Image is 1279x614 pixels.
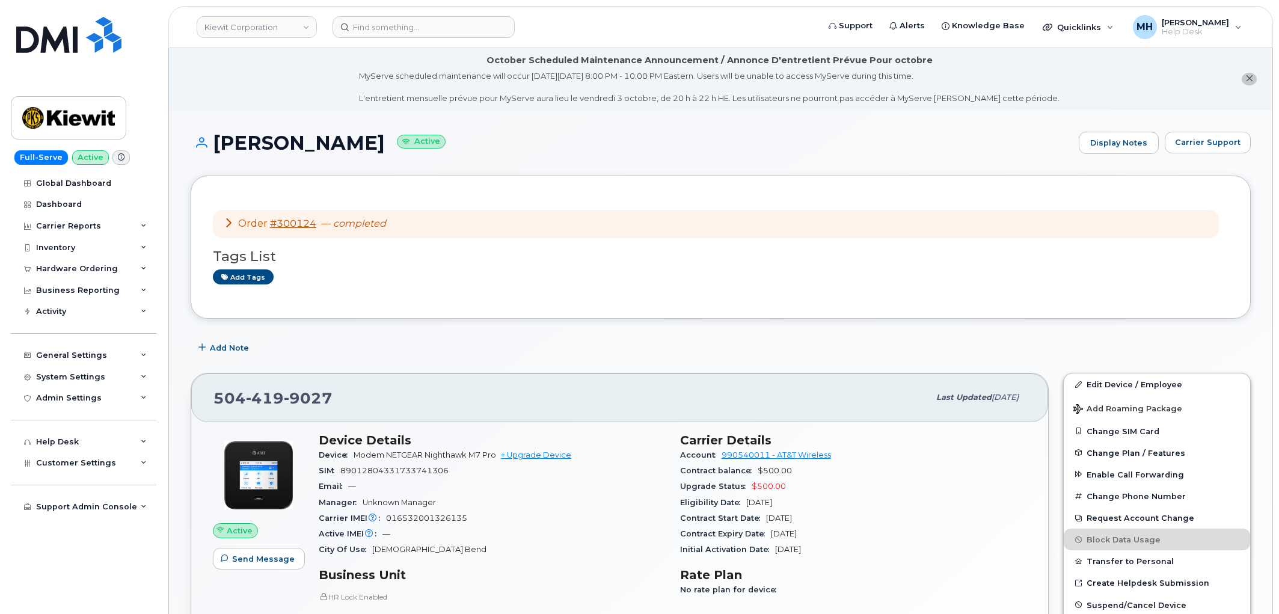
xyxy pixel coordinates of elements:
[1064,572,1250,594] a: Create Helpdesk Submission
[319,568,666,582] h3: Business Unit
[1087,600,1186,609] span: Suspend/Cancel Device
[319,498,363,507] span: Manager
[1064,464,1250,485] button: Enable Call Forwarding
[1064,396,1250,420] button: Add Roaming Package
[1064,373,1250,395] a: Edit Device / Employee
[1064,420,1250,442] button: Change SIM Card
[213,269,274,284] a: Add tags
[992,393,1019,402] span: [DATE]
[501,450,571,459] a: + Upgrade Device
[319,466,340,475] span: SIM
[333,218,386,229] em: completed
[213,389,333,407] span: 504
[1175,137,1241,148] span: Carrier Support
[1165,132,1251,153] button: Carrier Support
[1064,529,1250,550] button: Block Data Usage
[270,218,316,229] a: #300124
[486,54,933,67] div: October Scheduled Maintenance Announcement / Annonce D'entretient Prévue Pour octobre
[222,439,295,511] img: nighthawk_m7_pro.png
[1073,404,1182,416] span: Add Roaming Package
[766,514,792,523] span: [DATE]
[680,568,1027,582] h3: Rate Plan
[680,514,766,523] span: Contract Start Date
[1064,485,1250,507] button: Change Phone Number
[238,218,268,229] span: Order
[210,342,249,354] span: Add Note
[1242,73,1257,85] button: close notification
[680,450,722,459] span: Account
[680,482,752,491] span: Upgrade Status
[1227,562,1270,605] iframe: Messenger Launcher
[397,135,446,149] small: Active
[246,389,284,407] span: 419
[284,389,333,407] span: 9027
[680,545,775,554] span: Initial Activation Date
[321,218,386,229] span: —
[746,498,772,507] span: [DATE]
[936,393,992,402] span: Last updated
[1064,442,1250,464] button: Change Plan / Features
[752,482,786,491] span: $500.00
[319,545,372,554] span: City Of Use
[382,529,390,538] span: —
[319,514,386,523] span: Carrier IMEI
[680,498,746,507] span: Eligibility Date
[680,529,771,538] span: Contract Expiry Date
[359,70,1060,104] div: MyServe scheduled maintenance will occur [DATE][DATE] 8:00 PM - 10:00 PM Eastern. Users will be u...
[386,514,467,523] span: 016532001326135
[771,529,797,538] span: [DATE]
[775,545,801,554] span: [DATE]
[319,433,666,447] h3: Device Details
[232,553,295,565] span: Send Message
[1064,507,1250,529] button: Request Account Change
[213,249,1228,264] h3: Tags List
[340,466,449,475] span: 89012804331733741306
[758,466,792,475] span: $500.00
[319,592,666,602] p: HR Lock Enabled
[680,466,758,475] span: Contract balance
[1087,448,1185,457] span: Change Plan / Features
[191,337,259,358] button: Add Note
[363,498,436,507] span: Unknown Manager
[680,585,782,594] span: No rate plan for device
[372,545,486,554] span: [DEMOGRAPHIC_DATA] Bend
[227,525,253,536] span: Active
[213,548,305,569] button: Send Message
[319,450,354,459] span: Device
[1079,132,1159,155] a: Display Notes
[1087,470,1184,479] span: Enable Call Forwarding
[319,482,348,491] span: Email
[680,433,1027,447] h3: Carrier Details
[348,482,356,491] span: —
[319,529,382,538] span: Active IMEI
[191,132,1073,153] h1: [PERSON_NAME]
[1064,550,1250,572] button: Transfer to Personal
[354,450,496,459] span: Modem NETGEAR Nighthawk M7 Pro
[722,450,831,459] a: 990540011 - AT&T Wireless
